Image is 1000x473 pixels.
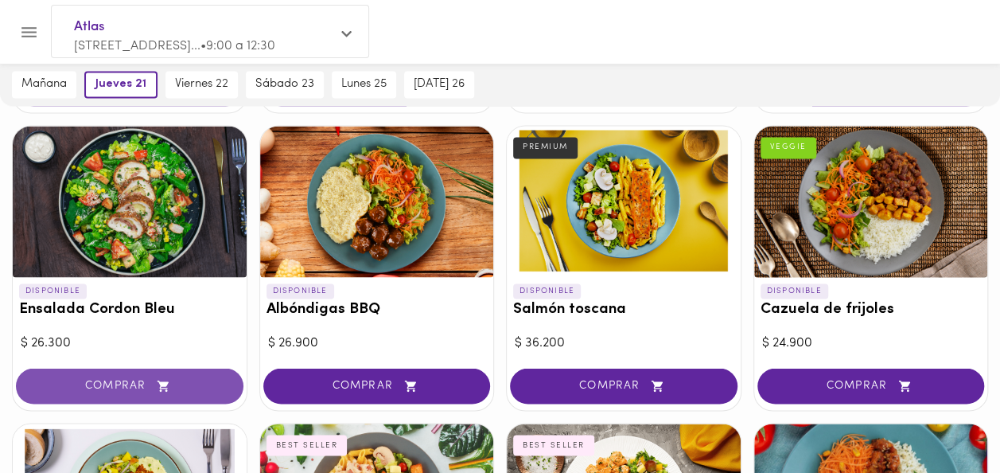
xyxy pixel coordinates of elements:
[761,301,982,318] h3: Cazuela de frijoles
[332,71,396,98] button: lunes 25
[21,77,67,92] span: mañana
[513,137,578,158] div: PREMIUM
[255,77,314,92] span: sábado 23
[260,126,494,277] div: Albóndigas BBQ
[908,381,984,457] iframe: Messagebird Livechat Widget
[754,126,988,277] div: Cazuela de frijoles
[267,435,348,455] div: BEST SELLER
[761,137,816,158] div: VEGGIE
[12,71,76,98] button: mañana
[246,71,324,98] button: sábado 23
[515,334,733,352] div: $ 36.200
[762,334,980,352] div: $ 24.900
[84,71,158,98] button: jueves 21
[16,368,243,404] button: COMPRAR
[267,301,488,318] h3: Albóndigas BBQ
[414,77,465,92] span: [DATE] 26
[268,334,486,352] div: $ 26.900
[530,379,718,393] span: COMPRAR
[757,368,985,404] button: COMPRAR
[13,126,247,277] div: Ensalada Cordon Bleu
[95,77,146,92] span: jueves 21
[36,379,224,393] span: COMPRAR
[21,334,239,352] div: $ 26.300
[513,435,594,455] div: BEST SELLER
[175,77,228,92] span: viernes 22
[165,71,238,98] button: viernes 22
[404,71,474,98] button: [DATE] 26
[510,368,737,404] button: COMPRAR
[513,301,734,318] h3: Salmón toscana
[263,368,491,404] button: COMPRAR
[74,17,330,37] span: Atlas
[74,40,275,53] span: [STREET_ADDRESS]... • 9:00 a 12:30
[777,379,965,393] span: COMPRAR
[267,283,334,298] p: DISPONIBLE
[513,283,581,298] p: DISPONIBLE
[19,301,240,318] h3: Ensalada Cordon Bleu
[507,126,741,277] div: Salmón toscana
[283,379,471,393] span: COMPRAR
[10,13,49,52] button: Menu
[761,283,828,298] p: DISPONIBLE
[19,283,87,298] p: DISPONIBLE
[341,77,387,92] span: lunes 25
